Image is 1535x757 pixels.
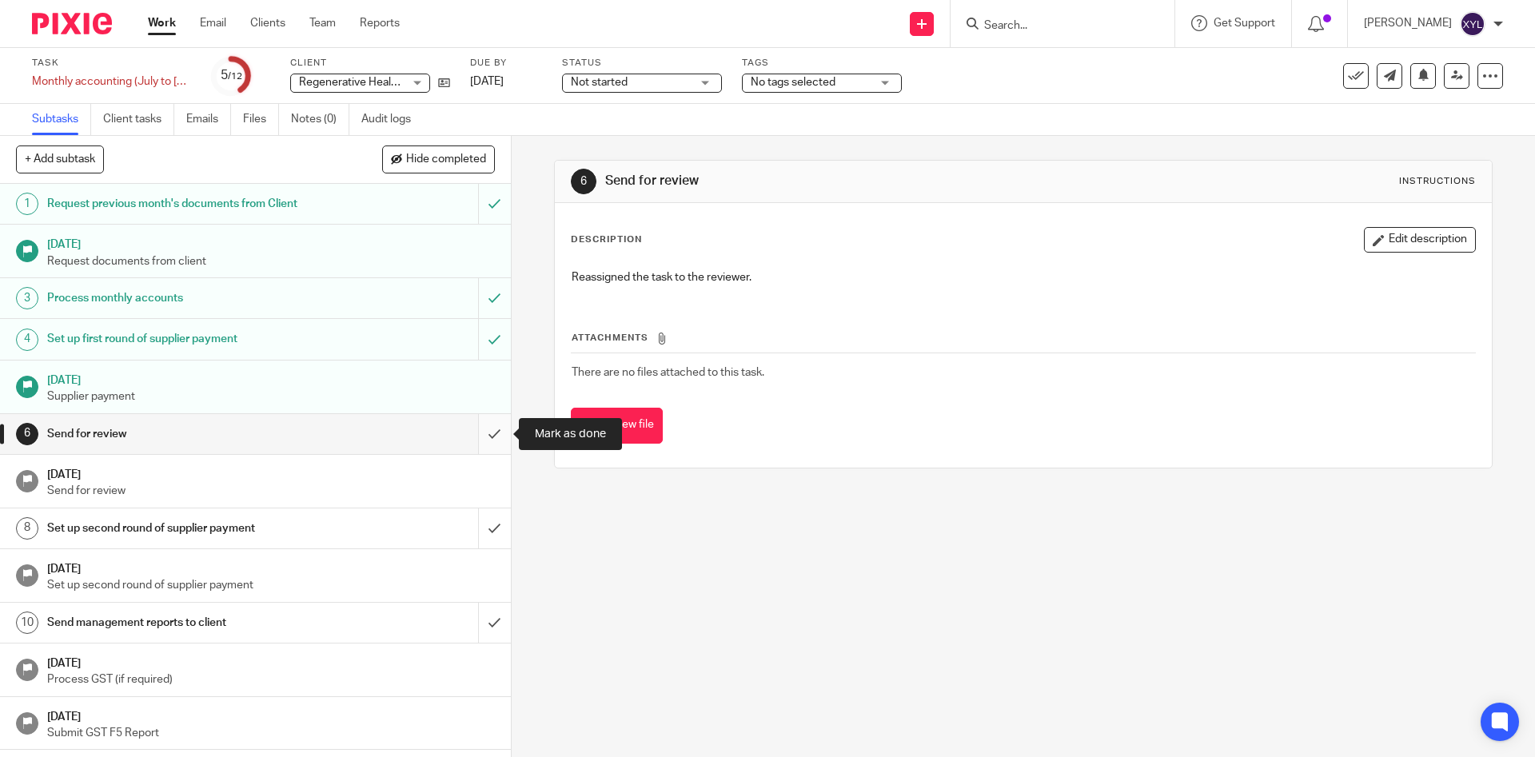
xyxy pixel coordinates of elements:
[1460,11,1485,37] img: svg%3E
[16,287,38,309] div: 3
[47,388,495,404] p: Supplier payment
[47,651,495,671] h1: [DATE]
[32,74,192,90] div: Monthly accounting (July to Sept 25)
[382,145,495,173] button: Hide completed
[1399,175,1476,188] div: Instructions
[47,557,495,577] h1: [DATE]
[47,516,324,540] h1: Set up second round of supplier payment
[32,13,112,34] img: Pixie
[571,169,596,194] div: 6
[571,77,628,88] span: Not started
[572,333,648,342] span: Attachments
[200,15,226,31] a: Email
[32,57,192,70] label: Task
[983,19,1126,34] input: Search
[751,77,835,88] span: No tags selected
[571,408,663,444] button: Attach new file
[299,77,464,88] span: Regenerative Health Asia Pte Ltd
[16,517,38,540] div: 8
[406,153,486,166] span: Hide completed
[47,463,495,483] h1: [DATE]
[16,145,104,173] button: + Add subtask
[47,233,495,253] h1: [DATE]
[16,329,38,351] div: 4
[470,57,542,70] label: Due by
[562,57,722,70] label: Status
[16,193,38,215] div: 1
[360,15,400,31] a: Reports
[1364,227,1476,253] button: Edit description
[572,269,1474,285] p: Reassigned the task to the reviewer.
[148,15,176,31] a: Work
[228,72,242,81] small: /12
[47,705,495,725] h1: [DATE]
[250,15,285,31] a: Clients
[47,611,324,635] h1: Send management reports to client
[103,104,174,135] a: Client tasks
[186,104,231,135] a: Emails
[47,422,324,446] h1: Send for review
[47,253,495,269] p: Request documents from client
[571,233,642,246] p: Description
[572,367,764,378] span: There are no files attached to this task.
[221,66,242,85] div: 5
[742,57,902,70] label: Tags
[361,104,423,135] a: Audit logs
[47,369,495,388] h1: [DATE]
[16,423,38,445] div: 6
[290,57,450,70] label: Client
[32,104,91,135] a: Subtasks
[309,15,336,31] a: Team
[1214,18,1275,29] span: Get Support
[470,76,504,87] span: [DATE]
[16,612,38,634] div: 10
[47,327,324,351] h1: Set up first round of supplier payment
[47,671,495,687] p: Process GST (if required)
[47,286,324,310] h1: Process monthly accounts
[47,483,495,499] p: Send for review
[243,104,279,135] a: Files
[32,74,192,90] div: Monthly accounting (July to [DATE])
[47,577,495,593] p: Set up second round of supplier payment
[47,725,495,741] p: Submit GST F5 Report
[291,104,349,135] a: Notes (0)
[1364,15,1452,31] p: [PERSON_NAME]
[605,173,1058,189] h1: Send for review
[47,192,324,216] h1: Request previous month's documents from Client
